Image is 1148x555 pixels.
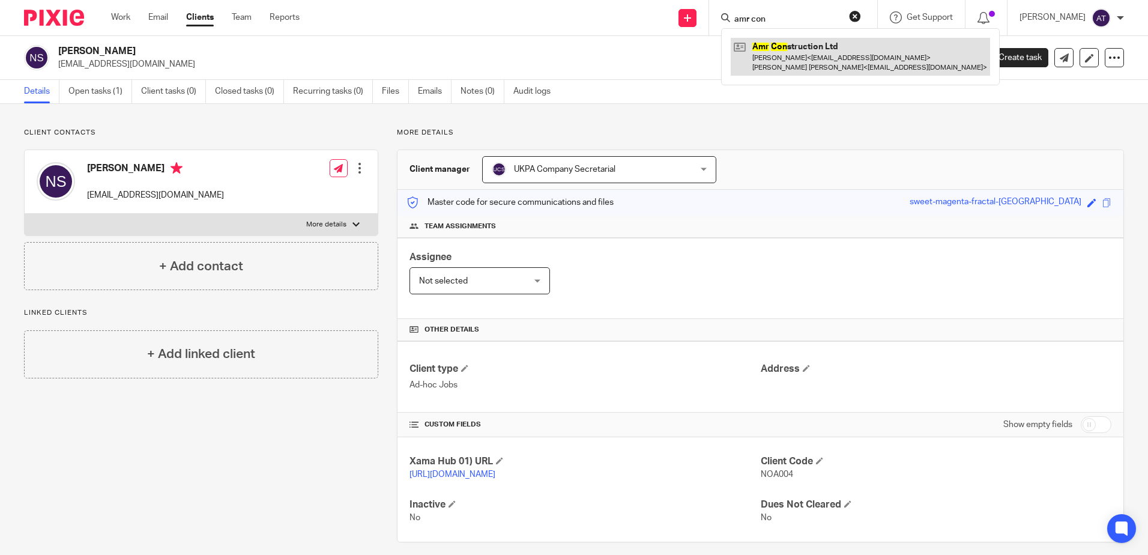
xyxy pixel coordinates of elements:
[141,80,206,103] a: Client tasks (0)
[382,80,409,103] a: Files
[409,420,760,429] h4: CUSTOM FIELDS
[293,80,373,103] a: Recurring tasks (0)
[514,165,615,174] span: UKPA Company Secretarial
[492,162,506,177] img: svg%3E
[87,162,224,177] h4: [PERSON_NAME]
[148,11,168,23] a: Email
[406,196,614,208] p: Master code for secure communications and files
[306,220,346,229] p: More details
[24,128,378,138] p: Client contacts
[409,163,470,175] h3: Client manager
[24,80,59,103] a: Details
[397,128,1124,138] p: More details
[87,189,224,201] p: [EMAIL_ADDRESS][DOMAIN_NAME]
[159,257,243,276] h4: + Add contact
[171,162,183,174] i: Primary
[24,10,84,26] img: Pixie
[24,45,49,70] img: svg%3E
[424,325,479,335] span: Other details
[979,48,1048,67] a: Create task
[733,14,841,25] input: Search
[461,80,504,103] a: Notes (0)
[419,277,468,285] span: Not selected
[409,363,760,375] h4: Client type
[424,222,496,231] span: Team assignments
[418,80,452,103] a: Emails
[37,162,75,201] img: svg%3E
[907,13,953,22] span: Get Support
[409,514,420,522] span: No
[232,11,252,23] a: Team
[1092,8,1111,28] img: svg%3E
[111,11,130,23] a: Work
[1020,11,1086,23] p: [PERSON_NAME]
[1003,419,1072,431] label: Show empty fields
[761,470,793,479] span: NOA004
[409,470,495,479] a: [URL][DOMAIN_NAME]
[761,455,1111,468] h4: Client Code
[58,45,780,58] h2: [PERSON_NAME]
[215,80,284,103] a: Closed tasks (0)
[849,10,861,22] button: Clear
[761,363,1111,375] h4: Address
[68,80,132,103] a: Open tasks (1)
[409,455,760,468] h4: Xama Hub 01) URL
[761,514,772,522] span: No
[409,252,452,262] span: Assignee
[58,58,961,70] p: [EMAIL_ADDRESS][DOMAIN_NAME]
[409,499,760,511] h4: Inactive
[409,379,760,391] p: Ad-hoc Jobs
[761,499,1111,511] h4: Dues Not Cleared
[24,308,378,318] p: Linked clients
[910,196,1081,210] div: sweet-magenta-fractal-[GEOGRAPHIC_DATA]
[513,80,560,103] a: Audit logs
[147,345,255,363] h4: + Add linked client
[186,11,214,23] a: Clients
[270,11,300,23] a: Reports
